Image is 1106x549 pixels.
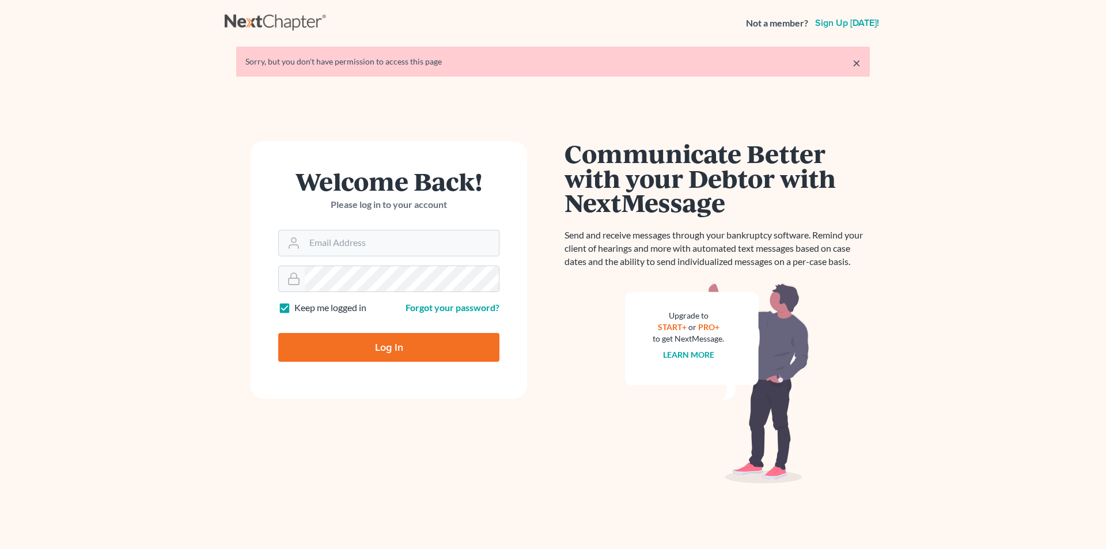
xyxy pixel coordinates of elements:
label: Keep me logged in [294,301,366,315]
a: PRO+ [698,322,719,332]
span: or [688,322,696,332]
strong: Not a member? [746,17,808,30]
a: × [853,56,861,70]
div: Sorry, but you don't have permission to access this page [245,56,861,67]
h1: Communicate Better with your Debtor with NextMessage [565,141,870,215]
a: START+ [658,322,687,332]
h1: Welcome Back! [278,169,499,194]
a: Learn more [663,350,714,359]
a: Sign up [DATE]! [813,18,881,28]
input: Email Address [305,230,499,256]
p: Send and receive messages through your bankruptcy software. Remind your client of hearings and mo... [565,229,870,268]
div: Upgrade to [653,310,724,321]
input: Log In [278,333,499,362]
img: nextmessage_bg-59042aed3d76b12b5cd301f8e5b87938c9018125f34e5fa2b7a6b67550977c72.svg [625,282,809,484]
a: Forgot your password? [406,302,499,313]
p: Please log in to your account [278,198,499,211]
div: to get NextMessage. [653,333,724,344]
